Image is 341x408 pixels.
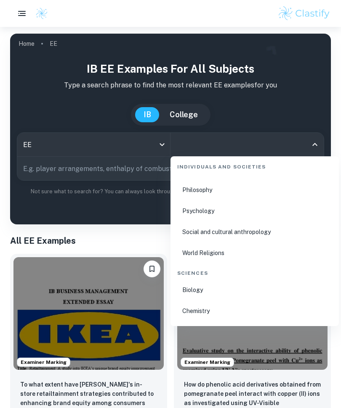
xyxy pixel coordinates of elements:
[174,301,336,321] li: Chemistry
[30,7,48,20] a: Clastify logo
[174,222,336,242] li: Social and cultural anthropology
[135,107,160,122] button: IB
[174,263,336,280] div: Sciences
[144,261,160,277] button: Please log in to bookmark exemplars
[161,107,206,122] button: College
[174,322,336,342] li: Computer Science
[10,34,331,224] img: profile cover
[35,7,48,20] img: Clastify logo
[17,133,170,156] div: EE
[17,157,300,180] input: E.g. player arrangements, enthalpy of combustion, analysis of a big city...
[181,358,234,366] span: Examiner Marking
[309,139,321,150] button: Close
[174,280,336,300] li: Biology
[17,358,70,366] span: Examiner Marking
[19,38,35,50] a: Home
[174,180,336,200] li: Philosophy
[50,39,57,48] p: EE
[17,187,324,196] p: Not sure what to search for? You can always look through our example Extended Essays below for in...
[174,243,336,263] li: World Religions
[277,5,331,22] img: Clastify logo
[174,156,336,174] div: Individuals and Societies
[10,234,331,247] h1: All EE Examples
[17,61,324,77] h1: IB EE examples for all subjects
[174,201,336,221] li: Psychology
[13,257,164,370] img: Business and Management EE example thumbnail: To what extent have IKEA's in-store reta
[17,80,324,90] p: Type a search phrase to find the most relevant EE examples for you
